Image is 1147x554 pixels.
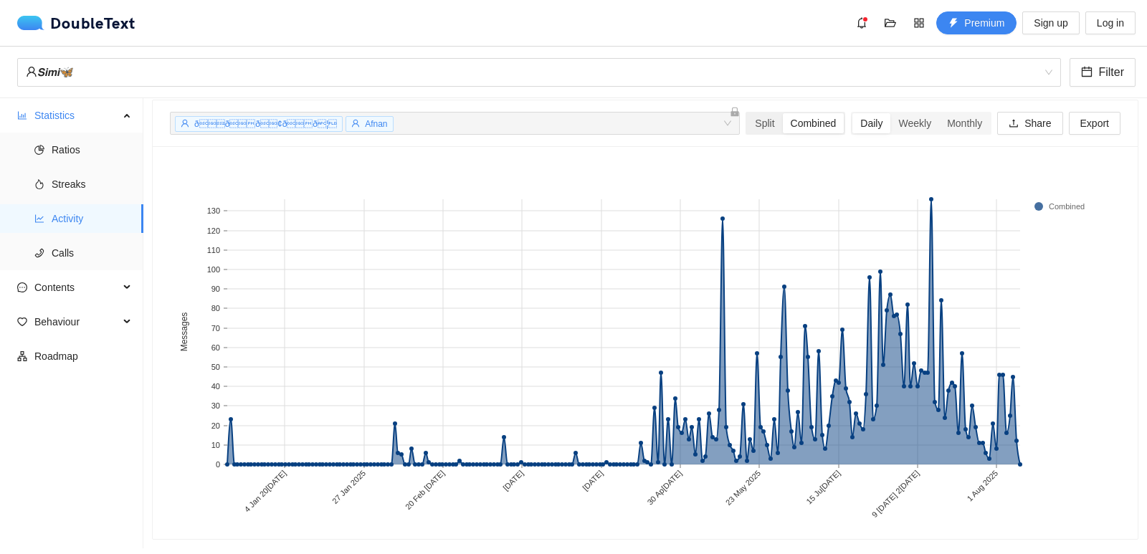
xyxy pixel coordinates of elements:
text: 60 [211,343,220,352]
text: 20 [211,421,220,430]
span: line-chart [34,214,44,224]
text: 110 [207,246,220,254]
button: appstore [908,11,931,34]
span: Premium [964,15,1004,31]
span: Afnan [365,119,387,129]
button: uploadShare [997,112,1062,135]
span: upload [1009,118,1019,130]
text: 40 [211,382,220,391]
span: Share [1024,115,1051,131]
span: bell [851,17,872,29]
text: 30 Ap[DATE] [645,469,683,507]
img: logo [17,16,50,30]
text: 10 [211,441,220,449]
text: [DATE] [581,469,604,492]
text: 120 [207,226,220,235]
button: thunderboltPremium [936,11,1017,34]
span: ððð¢ðð¦ [194,119,337,129]
span: apartment [17,351,27,361]
span: user [351,119,360,128]
button: Export [1069,112,1120,135]
text: Messages [179,312,189,352]
span: user [181,119,189,128]
text: 1 Aug 2025 [965,469,999,503]
text: 100 [207,265,220,274]
span: bar-chart [17,110,27,120]
div: 𝙎𝙞𝙢𝙞🦋 [26,59,1039,86]
button: folder-open [879,11,902,34]
text: 20 Feb [DATE] [404,469,446,511]
div: Weekly [890,113,939,133]
text: [DATE] [501,469,525,492]
span: message [17,282,27,292]
span: pie-chart [34,145,44,155]
span: Contents [34,273,119,302]
span: Calls [52,239,132,267]
button: bell [850,11,873,34]
span: thunderbolt [948,18,958,29]
text: 80 [211,304,220,312]
span: 𝙎𝙞𝙢𝙞🦋 [26,59,1052,86]
span: Ratios [52,135,132,164]
a: logoDoubleText [17,16,135,30]
text: 50 [211,363,220,371]
button: calendarFilter [1070,58,1136,87]
button: Log in [1085,11,1136,34]
text: 70 [211,324,220,333]
text: 130 [207,206,220,215]
text: 27 Jan 2025 [330,469,367,505]
text: 9 [DATE] 2[DATE] [870,469,920,519]
span: Activity [52,204,132,233]
span: Log in [1097,15,1124,31]
div: Daily [852,113,890,133]
div: Combined [783,113,844,133]
text: 23 May 2025 [724,469,762,507]
span: Statistics [34,101,119,130]
span: folder-open [880,17,901,29]
span: heart [17,317,27,327]
text: 0 [216,460,220,469]
span: Behaviour [34,307,119,336]
text: 30 [211,401,220,410]
span: calendar [1081,66,1093,80]
span: Sign up [1034,15,1067,31]
text: 90 [211,285,220,293]
span: fire [34,179,44,189]
span: appstore [908,17,930,29]
span: user [26,66,37,77]
span: Streaks [52,170,132,199]
button: Sign up [1022,11,1079,34]
span: Export [1080,115,1109,131]
text: 15 Ju[DATE] [804,469,842,506]
div: DoubleText [17,16,135,30]
div: Monthly [939,113,990,133]
span: phone [34,248,44,258]
text: 4 Jan 20[DATE] [242,469,287,514]
span: Roadmap [34,342,132,371]
span: lock [730,107,740,117]
div: Split [747,113,782,133]
span: Filter [1098,63,1124,81]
